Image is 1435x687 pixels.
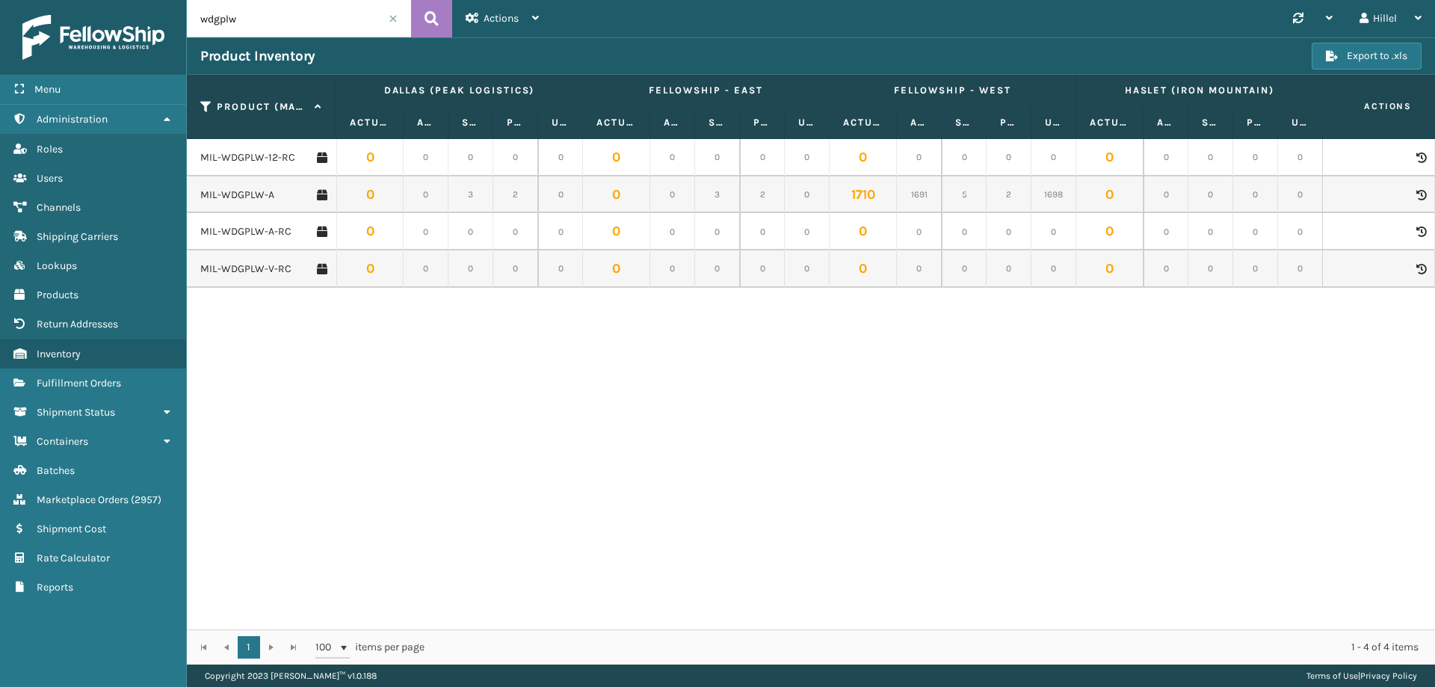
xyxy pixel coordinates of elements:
td: 0 [740,213,785,250]
td: 0 [1144,176,1188,214]
span: Users [37,172,63,185]
label: Haslet (Iron Mountain) [1090,84,1309,97]
td: 0 [650,176,695,214]
td: 0 [448,139,493,176]
td: 0 [785,250,830,288]
i: Product Activity [1416,153,1425,163]
td: 0 [336,213,404,250]
td: 5 [942,176,987,214]
td: 0 [583,250,650,288]
i: Product Activity [1416,264,1425,274]
span: Shipping Carriers [37,230,118,243]
span: Actions [484,12,519,25]
td: 0 [1031,139,1076,176]
label: Safety [709,116,726,129]
td: 0 [1233,250,1278,288]
td: 0 [942,250,987,288]
td: 0 [830,139,897,176]
td: 0 [1144,213,1188,250]
span: Lookups [37,259,77,272]
td: 0 [336,139,404,176]
span: Reports [37,581,73,594]
td: 0 [1188,139,1233,176]
span: Products [37,289,78,301]
button: Export to .xls [1312,43,1422,70]
td: 0 [538,250,583,288]
p: Copyright 2023 [PERSON_NAME]™ v 1.0.188 [205,665,377,687]
td: 0 [785,176,830,214]
a: MIL-WDGPLW-V-RC [200,262,291,277]
td: 0 [785,139,830,176]
label: Pending [753,116,771,129]
td: 0 [1278,213,1323,250]
a: 1 [238,636,260,659]
td: 0 [1278,176,1323,214]
td: 0 [1188,213,1233,250]
label: Safety [955,116,972,129]
td: 0 [493,213,538,250]
td: 0 [1188,176,1233,214]
td: 0 [897,250,942,288]
td: 0 [1278,139,1323,176]
span: ( 2957 ) [131,493,161,506]
div: | [1306,665,1417,687]
td: 2 [740,176,785,214]
i: Product Activity [1416,227,1425,237]
td: 0 [1233,139,1278,176]
td: 0 [1076,139,1144,176]
a: Privacy Policy [1360,671,1417,681]
td: 0 [695,139,740,176]
td: 0 [1233,213,1278,250]
span: items per page [315,636,425,659]
td: 0 [583,139,650,176]
label: Pending [1000,116,1017,129]
label: Unallocated [552,116,569,129]
span: Fulfillment Orders [37,377,121,389]
td: 0 [785,213,830,250]
label: Unallocated [798,116,815,129]
a: Terms of Use [1306,671,1358,681]
td: 0 [404,139,448,176]
label: Available [664,116,681,129]
td: 0 [493,139,538,176]
td: 0 [897,139,942,176]
label: Available [910,116,928,129]
td: 0 [448,213,493,250]
span: Inventory [37,348,81,360]
td: 0 [1144,139,1188,176]
td: 0 [404,250,448,288]
span: Containers [37,435,88,448]
td: 0 [1031,213,1076,250]
label: Actual Quantity [843,116,883,129]
td: 0 [1076,250,1144,288]
label: Dallas (Peak Logistics) [350,84,569,97]
label: Pending [507,116,524,129]
td: 3 [448,176,493,214]
span: Batches [37,464,75,477]
td: 2 [987,176,1031,214]
td: 0 [987,139,1031,176]
span: Actions [1317,94,1421,119]
td: 0 [740,139,785,176]
td: 0 [740,250,785,288]
td: 0 [583,213,650,250]
td: 0 [650,250,695,288]
label: Fellowship - West [843,84,1062,97]
td: 0 [336,250,404,288]
td: 0 [538,176,583,214]
td: 0 [538,213,583,250]
label: Product (MAIN SKU) [217,100,307,114]
td: 0 [695,250,740,288]
td: 0 [897,213,942,250]
td: 0 [650,139,695,176]
td: 0 [1188,250,1233,288]
td: 0 [583,176,650,214]
td: 0 [538,139,583,176]
td: 0 [336,176,404,214]
td: 0 [493,250,538,288]
label: Safety [1202,116,1219,129]
label: Actual Quantity [350,116,389,129]
td: 0 [942,213,987,250]
td: 1710 [830,176,897,214]
td: 1698 [1031,176,1076,214]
